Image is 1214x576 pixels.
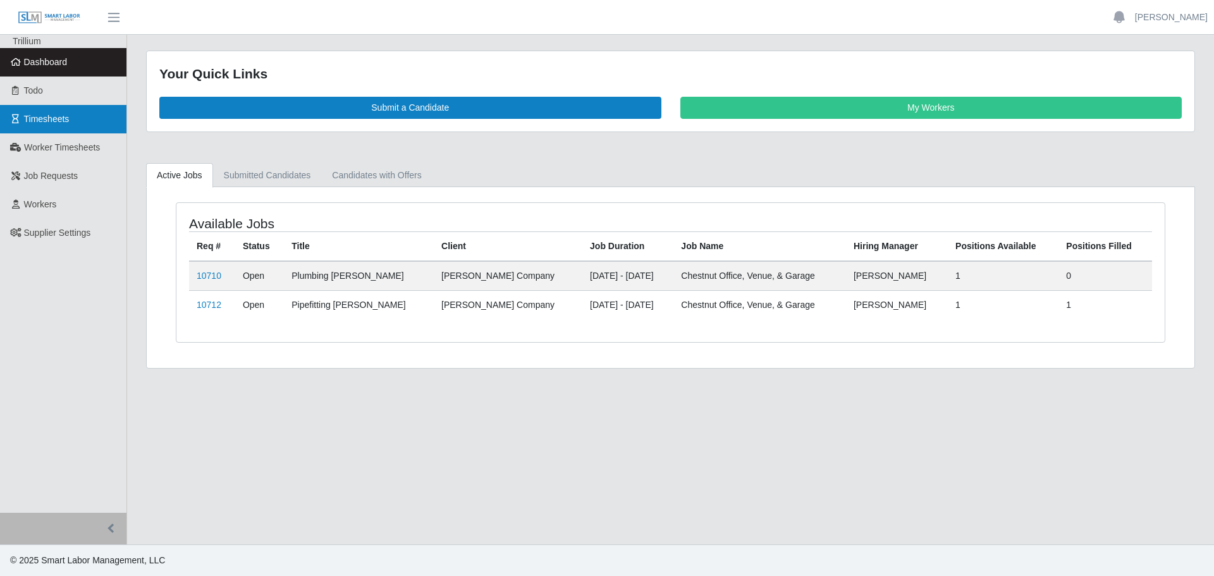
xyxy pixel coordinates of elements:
h4: Available Jobs [189,216,579,231]
div: Your Quick Links [159,64,1182,84]
span: Trillium [13,36,41,46]
th: Client [434,231,582,261]
td: Open [235,290,284,319]
a: Active Jobs [146,163,213,188]
td: [DATE] - [DATE] [582,261,673,291]
a: 10712 [197,300,221,310]
td: 0 [1058,261,1152,291]
a: [PERSON_NAME] [1135,11,1208,24]
span: © 2025 Smart Labor Management, LLC [10,555,165,565]
td: [PERSON_NAME] Company [434,290,582,319]
a: Candidates with Offers [321,163,432,188]
td: Plumbing [PERSON_NAME] [284,261,434,291]
span: Todo [24,85,43,95]
td: Chestnut Office, Venue, & Garage [673,290,846,319]
th: Hiring Manager [846,231,948,261]
th: Positions Available [948,231,1058,261]
td: 1 [948,290,1058,319]
th: Positions Filled [1058,231,1152,261]
span: Worker Timesheets [24,142,100,152]
td: [PERSON_NAME] [846,261,948,291]
td: Chestnut Office, Venue, & Garage [673,261,846,291]
span: Dashboard [24,57,68,67]
img: SLM Logo [18,11,81,25]
span: Job Requests [24,171,78,181]
span: Timesheets [24,114,70,124]
td: [DATE] - [DATE] [582,290,673,319]
td: 1 [948,261,1058,291]
a: Submitted Candidates [213,163,322,188]
td: [PERSON_NAME] [846,290,948,319]
td: Open [235,261,284,291]
th: Job Name [673,231,846,261]
span: Supplier Settings [24,228,91,238]
th: Status [235,231,284,261]
th: Req # [189,231,235,261]
td: 1 [1058,290,1152,319]
a: My Workers [680,97,1182,119]
span: Workers [24,199,57,209]
a: Submit a Candidate [159,97,661,119]
th: Job Duration [582,231,673,261]
td: Pipefitting [PERSON_NAME] [284,290,434,319]
a: 10710 [197,271,221,281]
th: Title [284,231,434,261]
td: [PERSON_NAME] Company [434,261,582,291]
